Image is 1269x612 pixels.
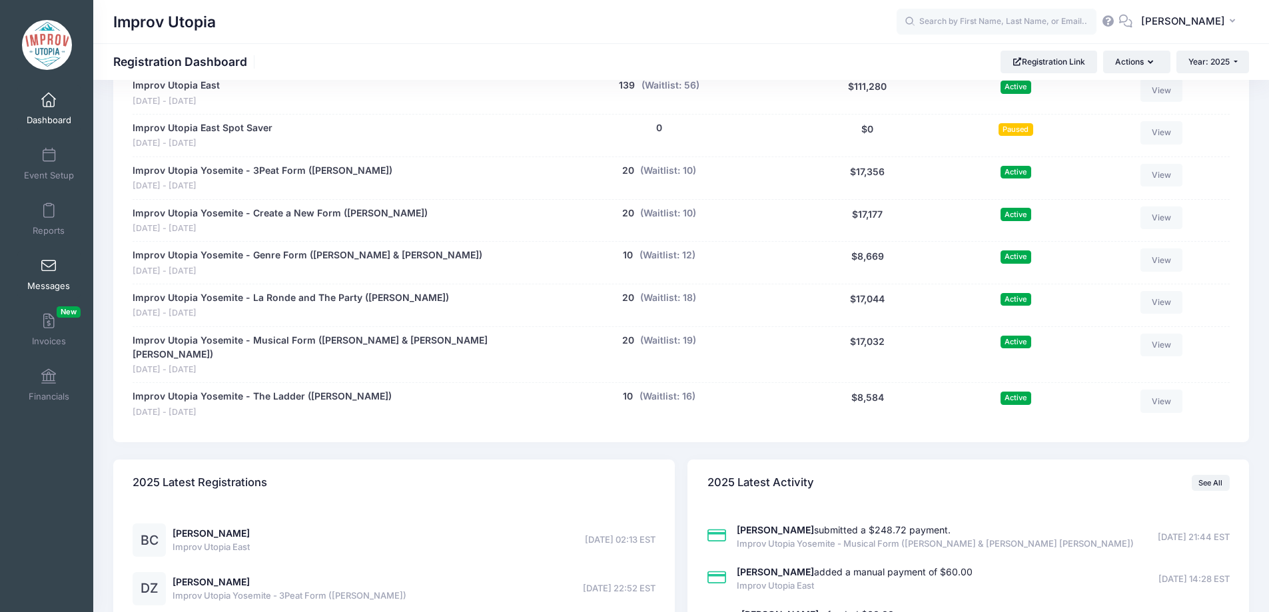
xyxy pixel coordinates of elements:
span: [DATE] 22:52 EST [583,582,655,595]
span: [PERSON_NAME] [1141,14,1225,29]
a: InvoicesNew [17,306,81,353]
div: DZ [133,572,166,605]
a: Improv Utopia Yosemite - La Ronde and The Party ([PERSON_NAME]) [133,291,449,305]
a: Messages [17,251,81,298]
button: (Waitlist: 56) [641,79,699,93]
button: (Waitlist: 16) [639,390,695,404]
span: Dashboard [27,115,71,126]
span: [DATE] - [DATE] [133,406,392,419]
a: Reports [17,196,81,242]
button: 139 [619,79,635,93]
a: View [1140,291,1183,314]
span: [DATE] - [DATE] [133,180,392,192]
span: Improv Utopia Yosemite - 3Peat Form ([PERSON_NAME]) [173,589,406,603]
span: [DATE] 14:28 EST [1158,573,1230,586]
span: Active [1001,392,1031,404]
a: Improv Utopia Yosemite - 3Peat Form ([PERSON_NAME]) [133,164,392,178]
span: Event Setup [24,170,74,181]
span: Paused [999,123,1033,136]
h4: 2025 Latest Registrations [133,464,267,502]
a: Registration Link [1001,51,1097,73]
div: $8,584 [791,390,945,418]
span: Active [1001,81,1031,93]
h4: 2025 Latest Activity [707,464,814,502]
div: $8,669 [791,248,945,277]
strong: [PERSON_NAME] [737,524,814,535]
span: [DATE] - [DATE] [133,95,220,108]
button: 0 [656,121,662,135]
strong: [PERSON_NAME] [737,566,814,577]
span: [DATE] - [DATE] [133,137,272,150]
a: View [1140,390,1183,412]
div: $17,177 [791,206,945,235]
a: [PERSON_NAME] [173,576,250,587]
a: Improv Utopia Yosemite - The Ladder ([PERSON_NAME]) [133,390,392,404]
span: Active [1001,166,1031,178]
span: Active [1001,293,1031,306]
button: (Waitlist: 12) [639,248,695,262]
button: 10 [623,248,633,262]
span: New [57,306,81,318]
span: [DATE] 21:44 EST [1158,531,1230,544]
img: Improv Utopia [22,20,72,70]
a: Financials [17,362,81,408]
span: [DATE] - [DATE] [133,307,449,320]
div: $17,032 [791,334,945,376]
button: [PERSON_NAME] [1132,7,1249,37]
button: (Waitlist: 10) [640,164,696,178]
input: Search by First Name, Last Name, or Email... [897,9,1096,35]
button: 20 [622,164,634,178]
button: 20 [622,334,634,348]
a: View [1140,121,1183,144]
button: (Waitlist: 10) [640,206,696,220]
span: Active [1001,208,1031,220]
span: Improv Utopia Yosemite - Musical Form ([PERSON_NAME] & [PERSON_NAME] [PERSON_NAME]) [737,537,1134,551]
a: Improv Utopia Yosemite - Genre Form ([PERSON_NAME] & [PERSON_NAME]) [133,248,482,262]
span: Reports [33,225,65,236]
button: (Waitlist: 18) [640,291,696,305]
div: $17,356 [791,164,945,192]
button: 20 [622,206,634,220]
span: Improv Utopia East [737,579,973,593]
button: 10 [623,390,633,404]
span: [DATE] - [DATE] [133,265,482,278]
button: 20 [622,291,634,305]
span: Active [1001,336,1031,348]
div: $111,280 [791,79,945,107]
button: (Waitlist: 19) [640,334,696,348]
a: See All [1192,475,1230,491]
a: [PERSON_NAME] [173,527,250,539]
span: [DATE] - [DATE] [133,222,428,235]
a: Dashboard [17,85,81,132]
a: DZ [133,583,166,595]
a: View [1140,206,1183,229]
button: Actions [1103,51,1170,73]
a: View [1140,79,1183,101]
h1: Registration Dashboard [113,55,258,69]
a: Improv Utopia East Spot Saver [133,121,272,135]
a: [PERSON_NAME]submitted a $248.72 payment. [737,524,951,535]
a: Improv Utopia Yosemite - Musical Form ([PERSON_NAME] & [PERSON_NAME] [PERSON_NAME]) [133,334,521,362]
div: $0 [791,121,945,150]
span: Improv Utopia East [173,541,250,554]
a: Improv Utopia East [133,79,220,93]
span: [DATE] 02:13 EST [585,533,655,547]
span: Active [1001,250,1031,263]
div: BC [133,523,166,557]
button: Year: 2025 [1176,51,1249,73]
span: Year: 2025 [1188,57,1230,67]
span: Invoices [32,336,66,347]
span: Financials [29,391,69,402]
a: [PERSON_NAME]added a manual payment of $60.00 [737,566,973,577]
h1: Improv Utopia [113,7,216,37]
a: View [1140,334,1183,356]
a: BC [133,535,166,547]
span: [DATE] - [DATE] [133,364,521,376]
a: Event Setup [17,141,81,187]
a: View [1140,248,1183,271]
span: Messages [27,280,70,292]
a: Improv Utopia Yosemite - Create a New Form ([PERSON_NAME]) [133,206,428,220]
div: $17,044 [791,291,945,320]
a: View [1140,164,1183,186]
